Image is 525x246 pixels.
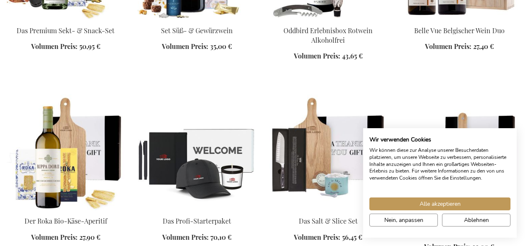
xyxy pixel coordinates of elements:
[414,26,505,35] a: Belle Vue Belgischer Wein Duo
[138,206,256,214] a: The Professional Starter Kit
[294,51,363,61] a: Volumen Preis: 43,65 €
[162,233,209,241] span: Volumen Preis:
[442,214,510,227] button: Alle verweigern cookies
[294,233,340,241] span: Volumen Preis:
[210,42,232,51] span: 35,00 €
[269,206,387,214] a: The Salt & Slice Set Exclusive Business Gift
[7,94,125,210] img: Der Roka Bio-Käse-Aperitif
[162,42,232,51] a: Volumen Preis: 35,00 €
[464,216,489,224] span: Ablehnen
[24,217,107,225] a: Der Roka Bio-Käse-Aperitif
[31,42,100,51] a: Volumen Preis: 50,95 €
[7,15,125,23] a: The Premium Bubbles & Bites Set
[342,51,363,60] span: 43,65 €
[17,26,115,35] a: Das Premium Sekt- & Snack-Set
[31,233,78,241] span: Volumen Preis:
[369,136,510,144] h2: Wir verwenden Cookies
[162,42,208,51] span: Volumen Preis:
[473,42,494,51] span: 27,40 €
[79,42,100,51] span: 50,95 €
[425,42,471,51] span: Volumen Preis:
[31,233,100,242] a: Volumen Preis: 27,90 €
[283,26,373,44] a: Oddbird Erlebnisbox Rotwein Alkoholfrei
[384,216,423,224] span: Nein, anpassen
[369,147,510,182] p: Wir können diese zur Analyse unserer Besucherdaten platzieren, um unsere Webseite zu verbessern, ...
[425,42,494,51] a: Volumen Preis: 27,40 €
[269,94,387,210] img: The Salt & Slice Set Exclusive Business Gift
[420,200,461,208] span: Alle akzeptieren
[7,206,125,214] a: Der Roka Bio-Käse-Aperitif
[161,26,233,35] a: Set Süß- & Gewürzwein
[31,42,78,51] span: Volumen Preis:
[294,233,362,242] a: Volumen Preis: 56,45 €
[163,217,231,225] a: Das Profi-Starterpaket
[342,233,362,241] span: 56,45 €
[138,94,256,210] img: The Professional Starter Kit
[269,15,387,23] a: Oddbird Non-Alcoholic Red Wine Experience Box
[79,233,100,241] span: 27,90 €
[369,214,438,227] button: cookie Einstellungen anpassen
[294,51,340,60] span: Volumen Preis:
[138,15,256,23] a: Sweet & Spiced Wine Set
[400,94,518,210] img: The Ultimate Tapas Board Gift
[162,233,232,242] a: Volumen Preis: 70,10 €
[210,233,232,241] span: 70,10 €
[400,15,518,23] a: Belle Vue Belgischer Wein Duo
[299,217,358,225] a: Das Salt & Slice Set
[369,197,510,210] button: Akzeptieren Sie alle cookies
